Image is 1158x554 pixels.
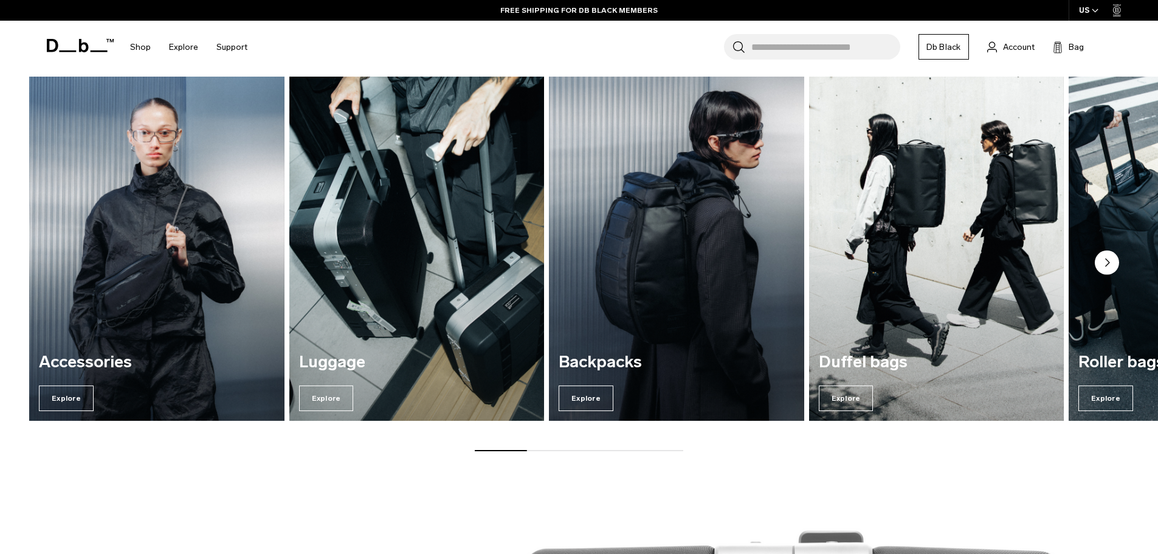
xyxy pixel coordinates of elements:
div: 1 / 7 [29,77,284,421]
a: Shop [130,26,151,69]
div: 4 / 7 [809,77,1064,421]
span: Explore [559,386,613,411]
h3: Accessories [39,353,275,372]
a: Accessories Explore [29,77,284,421]
a: Luggage Explore [289,77,545,421]
h3: Duffel bags [819,353,1055,372]
button: Next slide [1095,251,1119,277]
span: Explore [39,386,94,411]
span: Explore [299,386,354,411]
a: Duffel bags Explore [809,77,1064,421]
a: Support [216,26,247,69]
span: Bag [1069,41,1084,54]
button: Bag [1053,40,1084,54]
span: Explore [1078,386,1133,411]
h3: Luggage [299,353,535,372]
a: Backpacks Explore [549,77,804,421]
a: Explore [169,26,198,69]
a: Account [987,40,1035,54]
a: Db Black [918,34,969,60]
span: Explore [819,386,874,411]
a: FREE SHIPPING FOR DB BLACK MEMBERS [500,5,658,16]
nav: Main Navigation [121,21,257,74]
div: 2 / 7 [289,77,545,421]
span: Account [1003,41,1035,54]
div: 3 / 7 [549,77,804,421]
h3: Backpacks [559,353,794,372]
